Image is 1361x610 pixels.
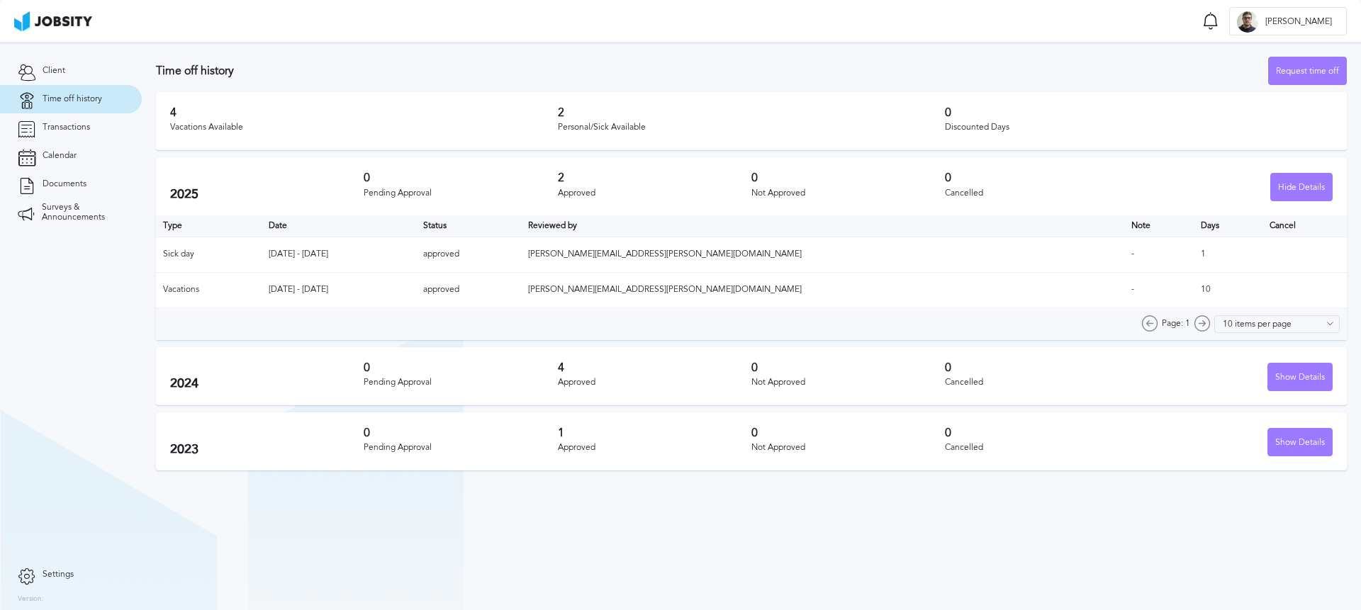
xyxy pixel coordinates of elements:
[1131,284,1134,294] span: -
[1268,429,1332,457] div: Show Details
[1268,363,1332,392] div: Show Details
[558,361,751,374] h3: 4
[558,427,751,439] h3: 1
[43,179,86,189] span: Documents
[170,106,558,119] h3: 4
[364,171,557,184] h3: 0
[558,443,751,453] div: Approved
[1262,215,1347,237] th: Cancel
[416,272,522,307] td: approved
[751,427,945,439] h3: 0
[558,171,751,184] h3: 2
[416,237,522,272] td: approved
[1237,11,1258,33] div: R
[18,595,44,604] label: Version:
[364,427,557,439] h3: 0
[521,215,1124,237] th: Toggle SortBy
[751,378,945,388] div: Not Approved
[43,123,90,132] span: Transactions
[945,361,1138,374] h3: 0
[1271,174,1332,202] div: Hide Details
[528,284,802,294] span: [PERSON_NAME][EMAIL_ADDRESS][PERSON_NAME][DOMAIN_NAME]
[364,443,557,453] div: Pending Approval
[1270,173,1333,201] button: Hide Details
[1194,272,1262,307] td: 10
[43,570,74,580] span: Settings
[170,442,364,457] h2: 2023
[416,215,522,237] th: Toggle SortBy
[751,188,945,198] div: Not Approved
[1229,7,1347,35] button: R[PERSON_NAME]
[945,188,1138,198] div: Cancelled
[528,249,802,259] span: [PERSON_NAME][EMAIL_ADDRESS][PERSON_NAME][DOMAIN_NAME]
[945,106,1333,119] h3: 0
[156,64,1268,77] h3: Time off history
[262,215,416,237] th: Toggle SortBy
[1258,17,1339,27] span: [PERSON_NAME]
[558,188,751,198] div: Approved
[43,66,65,76] span: Client
[170,376,364,391] h2: 2024
[364,361,557,374] h3: 0
[558,123,946,132] div: Personal/Sick Available
[364,378,557,388] div: Pending Approval
[156,272,262,307] td: Vacations
[43,151,77,161] span: Calendar
[751,443,945,453] div: Not Approved
[364,188,557,198] div: Pending Approval
[751,171,945,184] h3: 0
[945,427,1138,439] h3: 0
[751,361,945,374] h3: 0
[262,237,416,272] td: [DATE] - [DATE]
[1269,57,1346,86] div: Request time off
[156,215,262,237] th: Type
[945,378,1138,388] div: Cancelled
[1124,215,1194,237] th: Toggle SortBy
[558,106,946,119] h3: 2
[945,171,1138,184] h3: 0
[1162,319,1190,329] span: Page: 1
[170,123,558,132] div: Vacations Available
[1267,363,1333,391] button: Show Details
[1267,428,1333,456] button: Show Details
[42,203,124,222] span: Surveys & Announcements
[1131,249,1134,259] span: -
[1194,215,1262,237] th: Days
[170,187,364,202] h2: 2025
[262,272,416,307] td: [DATE] - [DATE]
[558,378,751,388] div: Approved
[156,237,262,272] td: Sick day
[945,123,1333,132] div: Discounted Days
[43,94,102,104] span: Time off history
[1194,237,1262,272] td: 1
[14,11,92,31] img: ab4bad089aa723f57921c736e9817d99.png
[1268,57,1347,85] button: Request time off
[945,443,1138,453] div: Cancelled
